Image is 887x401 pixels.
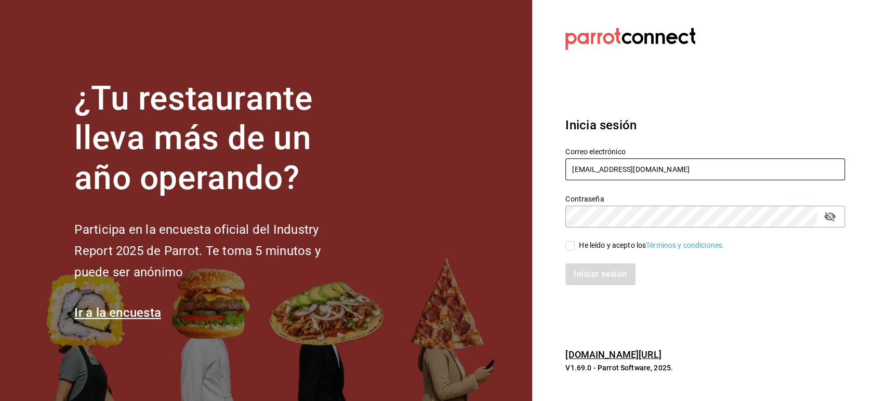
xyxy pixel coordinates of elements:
[579,240,724,251] div: He leído y acepto los
[646,241,724,249] a: Términos y condiciones.
[74,79,355,198] h1: ¿Tu restaurante lleva más de un año operando?
[565,363,845,373] p: V1.69.0 - Parrot Software, 2025.
[565,116,845,135] h3: Inicia sesión
[74,305,161,320] a: Ir a la encuesta
[565,195,845,202] label: Contraseña
[565,349,661,360] a: [DOMAIN_NAME][URL]
[565,158,845,180] input: Ingresa tu correo electrónico
[565,148,845,155] label: Correo electrónico
[821,208,839,225] button: passwordField
[74,219,355,283] h2: Participa en la encuesta oficial del Industry Report 2025 de Parrot. Te toma 5 minutos y puede se...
